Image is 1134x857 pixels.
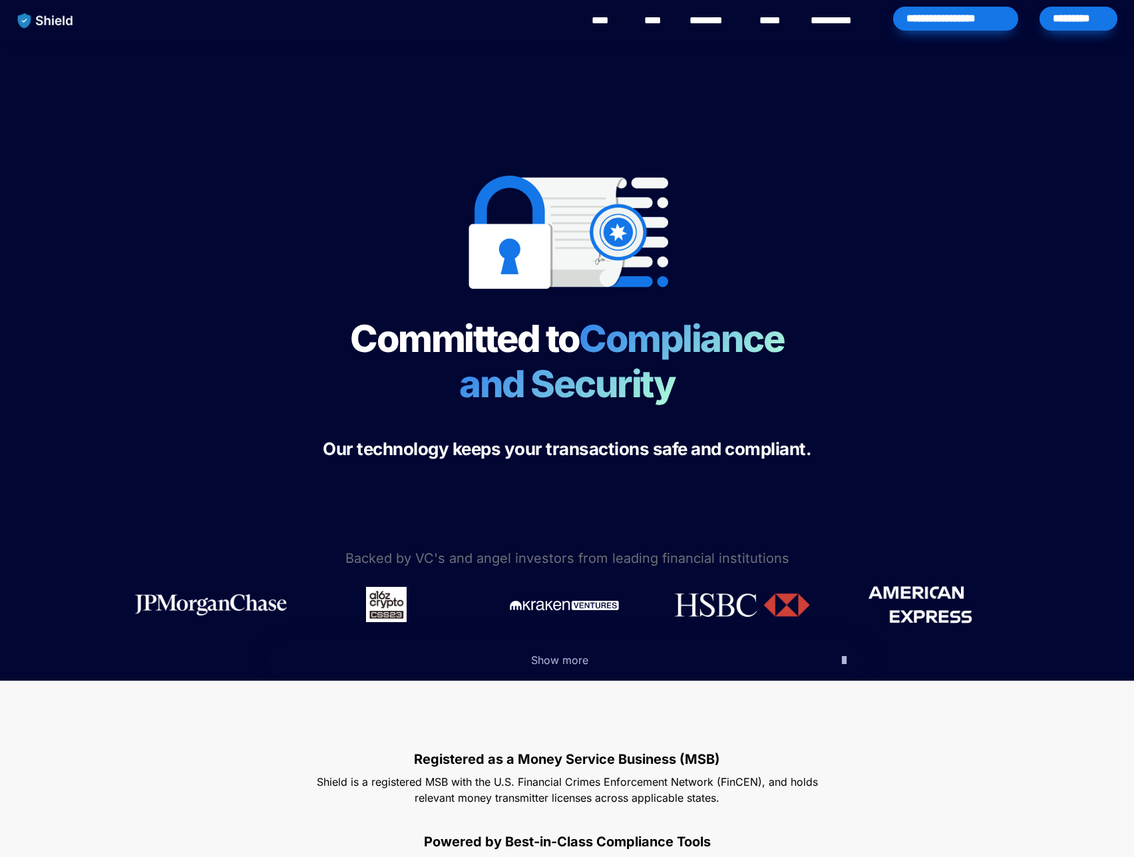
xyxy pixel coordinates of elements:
span: Backed by VC's and angel investors from leading financial institutions [345,550,789,566]
span: Shield is a registered MSB with the U.S. Financial Crimes Enforcement Network (FinCEN), and holds... [317,775,821,804]
strong: Registered as a Money Service Business (MSB) [414,751,720,767]
span: Committed to [350,316,579,361]
button: Show more [268,639,866,681]
strong: Powered by Best-in-Class Compliance Tools [424,834,711,850]
img: website logo [11,7,80,35]
span: Show more [531,653,588,667]
span: Our technology keeps your transactions safe and compliant. [323,438,811,459]
span: Compliance and Security [459,316,798,407]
